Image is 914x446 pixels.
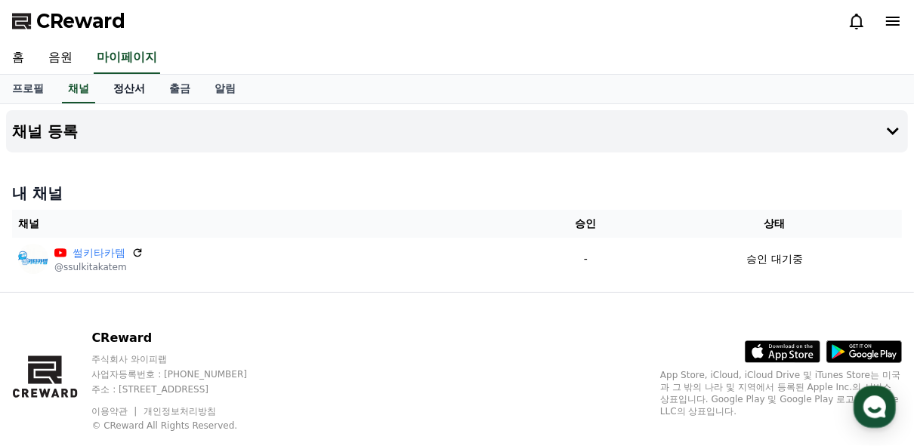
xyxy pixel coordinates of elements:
h4: 내 채널 [12,183,902,204]
span: CReward [36,9,125,33]
p: 주식회사 와이피랩 [91,353,276,365]
p: - [530,251,641,267]
h4: 채널 등록 [12,123,78,140]
a: 알림 [202,75,248,103]
p: 주소 : [STREET_ADDRESS] [91,383,276,395]
th: 상태 [647,210,902,238]
p: © CReward All Rights Reserved. [91,420,276,432]
a: 개인정보처리방침 [144,406,216,417]
a: 설정 [195,321,290,358]
p: @ssulkitakatem [54,261,144,273]
button: 채널 등록 [6,110,908,152]
a: 이용약관 [91,406,139,417]
a: 정산서 [101,75,157,103]
p: CReward [91,329,276,347]
span: 설정 [233,343,252,355]
a: 채널 [62,75,95,103]
a: CReward [12,9,125,33]
th: 채널 [12,210,523,238]
span: 대화 [138,344,156,356]
span: 홈 [48,343,57,355]
p: App Store, iCloud, iCloud Drive 및 iTunes Store는 미국과 그 밖의 나라 및 지역에서 등록된 Apple Inc.의 서비스 상표입니다. Goo... [660,369,902,417]
a: 음원 [36,42,85,74]
a: 홈 [5,321,100,358]
th: 승인 [523,210,647,238]
a: 썰키타카템 [73,245,125,261]
a: 출금 [157,75,202,103]
img: 썰키타카템 [18,244,48,274]
p: 승인 대기중 [746,251,802,267]
p: 사업자등록번호 : [PHONE_NUMBER] [91,368,276,380]
a: 마이페이지 [94,42,160,74]
a: 대화 [100,321,195,358]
